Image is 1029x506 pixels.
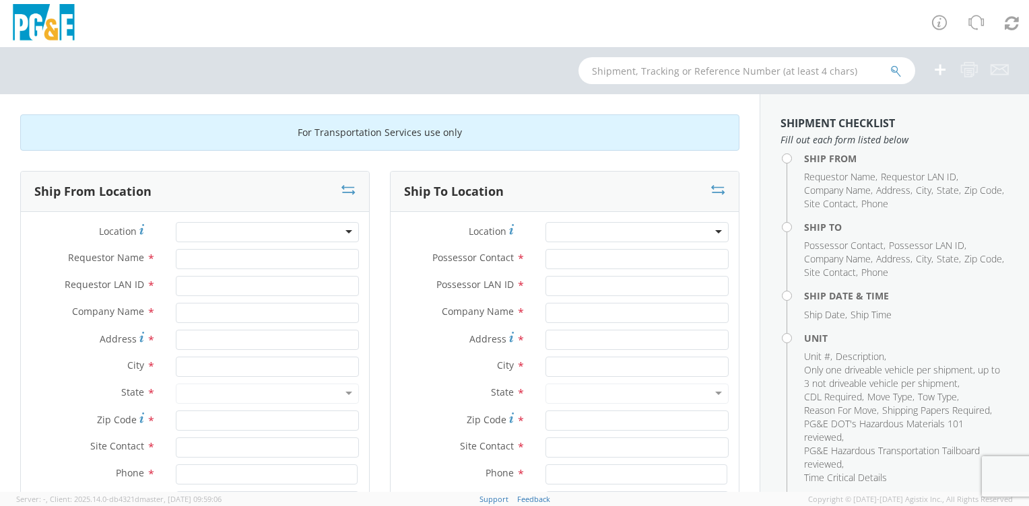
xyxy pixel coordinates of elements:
[804,417,1005,444] li: ,
[876,184,910,196] span: Address
[804,153,1009,164] h4: Ship From
[121,386,144,398] span: State
[964,252,1002,265] span: Zip Code
[460,439,514,452] span: Site Contact
[804,184,873,197] li: ,
[517,494,550,504] a: Feedback
[804,471,887,484] span: Time Critical Details
[804,350,830,363] span: Unit #
[804,333,1009,343] h4: Unit
[100,332,137,345] span: Address
[65,278,144,291] span: Requestor LAN ID
[882,404,990,417] span: Shipping Papers Required
[804,363,1005,390] li: ,
[804,184,871,196] span: Company Name
[50,494,222,504] span: Client: 2025.14.0-db4321d
[937,252,959,265] span: State
[918,390,959,404] li: ,
[836,350,884,363] span: Description
[491,386,514,398] span: State
[937,184,959,196] span: State
[68,251,144,264] span: Requestor Name
[804,404,877,417] span: Reason For Move
[964,252,1004,266] li: ,
[916,252,933,266] li: ,
[916,184,933,197] li: ,
[804,252,873,266] li: ,
[804,291,1009,301] h4: Ship Date & Time
[867,390,915,404] li: ,
[889,239,966,252] li: ,
[804,252,871,265] span: Company Name
[578,57,915,84] input: Shipment, Tracking or Reference Number (at least 4 chars)
[861,266,888,279] span: Phone
[804,390,862,403] span: CDL Required
[804,197,856,210] span: Site Contact
[804,308,847,322] li: ,
[99,225,137,238] span: Location
[442,305,514,318] span: Company Name
[469,332,506,345] span: Address
[804,417,964,443] span: PG&E DOT's Hazardous Materials 101 reviewed
[46,494,48,504] span: ,
[469,225,506,238] span: Location
[72,305,144,318] span: Company Name
[139,494,222,504] span: master, [DATE] 09:59:06
[436,278,514,291] span: Possessor LAN ID
[432,251,514,264] span: Possessor Contact
[804,197,858,211] li: ,
[867,390,912,403] span: Move Type
[467,413,506,426] span: Zip Code
[804,444,1005,471] li: ,
[16,494,48,504] span: Server: -
[804,222,1009,232] h4: Ship To
[916,184,931,196] span: City
[937,252,961,266] li: ,
[804,266,856,279] span: Site Contact
[836,350,886,363] li: ,
[486,466,514,479] span: Phone
[90,439,144,452] span: Site Contact
[804,363,1000,390] span: Only one driveable vehicle per shipment, up to 3 not driveable vehicle per shipment
[10,4,77,44] img: pge-logo-06675f144f4cfa6a6814.png
[804,170,875,183] span: Requestor Name
[804,239,884,252] span: Possessor Contact
[881,170,956,183] span: Requestor LAN ID
[876,252,912,266] li: ,
[781,133,1009,147] span: Fill out each form listed below
[404,185,504,198] h3: Ship To Location
[889,239,964,252] span: Possessor LAN ID
[964,184,1002,196] span: Zip Code
[34,185,152,198] h3: Ship From Location
[808,494,1013,505] span: Copyright © [DATE]-[DATE] Agistix Inc., All Rights Reserved
[876,184,912,197] li: ,
[861,197,888,210] span: Phone
[804,239,886,252] li: ,
[20,114,739,151] div: For Transportation Services use only
[804,266,858,279] li: ,
[479,494,508,504] a: Support
[937,184,961,197] li: ,
[804,308,845,321] span: Ship Date
[116,466,144,479] span: Phone
[804,444,980,470] span: PG&E Hazardous Transportation Tailboard reviewed
[881,170,958,184] li: ,
[781,116,895,131] strong: Shipment Checklist
[804,390,864,404] li: ,
[804,350,832,363] li: ,
[127,359,144,371] span: City
[918,390,957,403] span: Tow Type
[882,404,992,417] li: ,
[497,359,514,371] span: City
[804,404,879,417] li: ,
[97,413,137,426] span: Zip Code
[964,184,1004,197] li: ,
[876,252,910,265] span: Address
[851,308,892,321] span: Ship Time
[804,170,877,184] li: ,
[916,252,931,265] span: City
